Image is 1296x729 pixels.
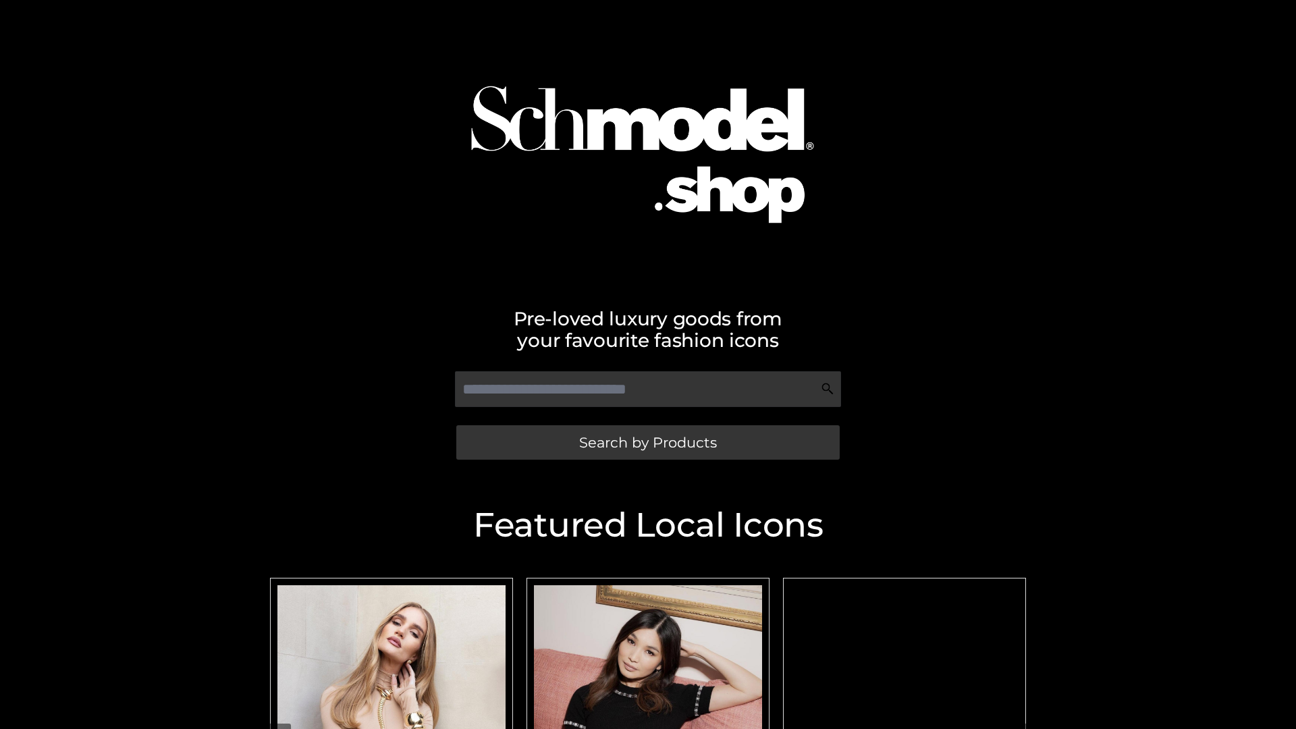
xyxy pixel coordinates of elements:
[263,308,1033,351] h2: Pre-loved luxury goods from your favourite fashion icons
[821,382,834,396] img: Search Icon
[456,425,840,460] a: Search by Products
[579,435,717,450] span: Search by Products
[263,508,1033,542] h2: Featured Local Icons​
